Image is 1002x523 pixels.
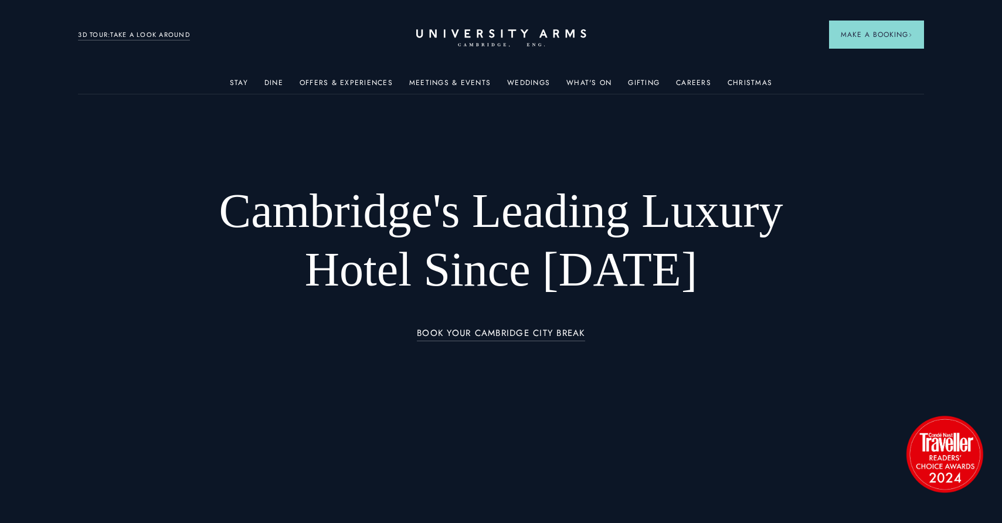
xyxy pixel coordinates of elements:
[264,79,283,94] a: Dine
[409,79,491,94] a: Meetings & Events
[841,29,912,40] span: Make a Booking
[728,79,772,94] a: Christmas
[417,328,585,342] a: BOOK YOUR CAMBRIDGE CITY BREAK
[188,182,814,299] h1: Cambridge's Leading Luxury Hotel Since [DATE]
[507,79,550,94] a: Weddings
[628,79,660,94] a: Gifting
[416,29,586,47] a: Home
[901,410,989,498] img: image-2524eff8f0c5d55edbf694693304c4387916dea5-1501x1501-png
[566,79,612,94] a: What's On
[300,79,393,94] a: Offers & Experiences
[78,30,190,40] a: 3D TOUR:TAKE A LOOK AROUND
[230,79,248,94] a: Stay
[908,33,912,37] img: Arrow icon
[829,21,924,49] button: Make a BookingArrow icon
[676,79,711,94] a: Careers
